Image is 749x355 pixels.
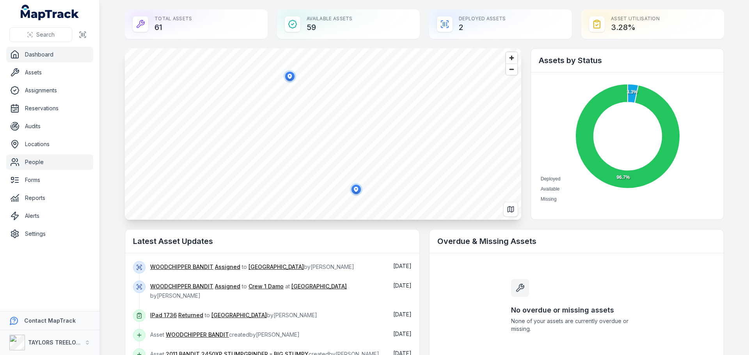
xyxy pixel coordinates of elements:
a: WOODCHIPPER BANDIT [166,331,229,339]
h2: Assets by Status [539,55,716,66]
a: [GEOGRAPHIC_DATA] [211,311,267,319]
a: [GEOGRAPHIC_DATA] [248,263,304,271]
button: Zoom in [506,52,517,64]
span: Search [36,31,55,39]
time: 06/08/2025, 12:56:36 pm [393,311,412,318]
time: 29/08/2025, 1:25:48 pm [393,263,412,269]
span: [DATE] [393,330,412,337]
a: IPad 1736 [150,311,177,319]
span: [DATE] [393,282,412,289]
a: Locations [6,136,93,152]
strong: Contact MapTrack [24,317,76,324]
span: Missing [541,196,557,202]
h2: Latest Asset Updates [133,236,412,247]
canvas: Map [125,48,521,220]
a: Reports [6,190,93,206]
span: Deployed [541,176,561,182]
a: People [6,154,93,170]
h2: Overdue & Missing Assets [437,236,716,247]
a: Assignments [6,83,93,98]
span: to at by [PERSON_NAME] [150,283,347,299]
time: 30/07/2025, 10:03:23 am [393,330,412,337]
h3: No overdue or missing assets [511,305,642,316]
span: [DATE] [393,263,412,269]
button: Search [9,27,72,42]
a: Assigned [215,283,240,290]
span: None of your assets are currently overdue or missing. [511,317,642,333]
a: [GEOGRAPHIC_DATA] [291,283,347,290]
span: to by [PERSON_NAME] [150,312,317,318]
a: Alerts [6,208,93,224]
button: Switch to Map View [503,202,518,217]
a: Settings [6,226,93,242]
a: Audits [6,118,93,134]
a: MapTrack [21,5,79,20]
button: Zoom out [506,64,517,75]
a: Returned [178,311,203,319]
time: 29/08/2025, 1:06:30 pm [393,282,412,289]
span: Asset created by [PERSON_NAME] [150,331,300,338]
a: Crew 1 Damo [248,283,284,290]
strong: TAYLORS TREELOPPING [28,339,93,346]
a: Reservations [6,101,93,116]
a: Assigned [215,263,240,271]
a: WOODCHIPPER BANDIT [150,283,213,290]
a: Dashboard [6,47,93,62]
span: Available [541,186,559,192]
a: Forms [6,172,93,188]
a: WOODCHIPPER BANDIT [150,263,213,271]
span: [DATE] [393,311,412,318]
span: to by [PERSON_NAME] [150,263,354,270]
a: Assets [6,65,93,80]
